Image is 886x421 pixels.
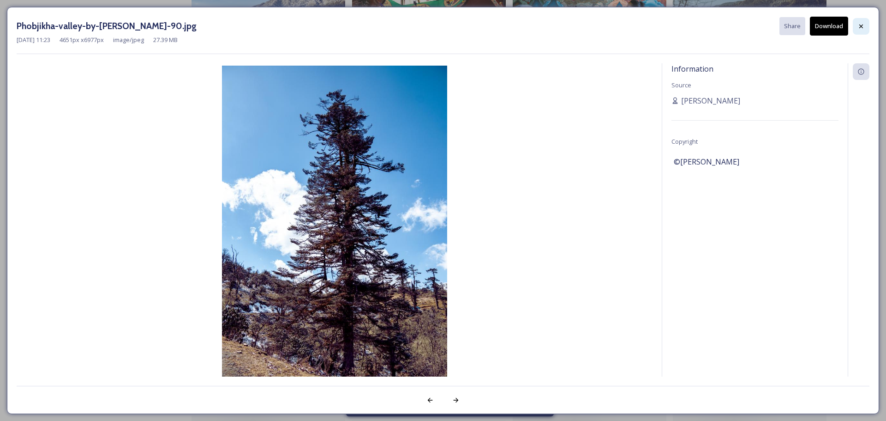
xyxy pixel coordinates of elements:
span: image/jpeg [113,36,144,44]
span: [PERSON_NAME] [681,95,740,106]
span: [DATE] 11:23 [17,36,50,44]
button: Share [779,17,805,35]
span: 4651 px x 6977 px [60,36,104,44]
span: 27.39 MB [153,36,178,44]
span: Information [671,64,713,74]
h3: Phobjikha-valley-by-[PERSON_NAME]-90.jpg [17,19,197,33]
span: Source [671,81,691,89]
span: Copyright [671,137,698,146]
button: Download [810,17,848,36]
span: ©[PERSON_NAME] [674,156,739,167]
img: Phobjikha-valley-by-Alicia-Warner-90.jpg [17,66,653,403]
